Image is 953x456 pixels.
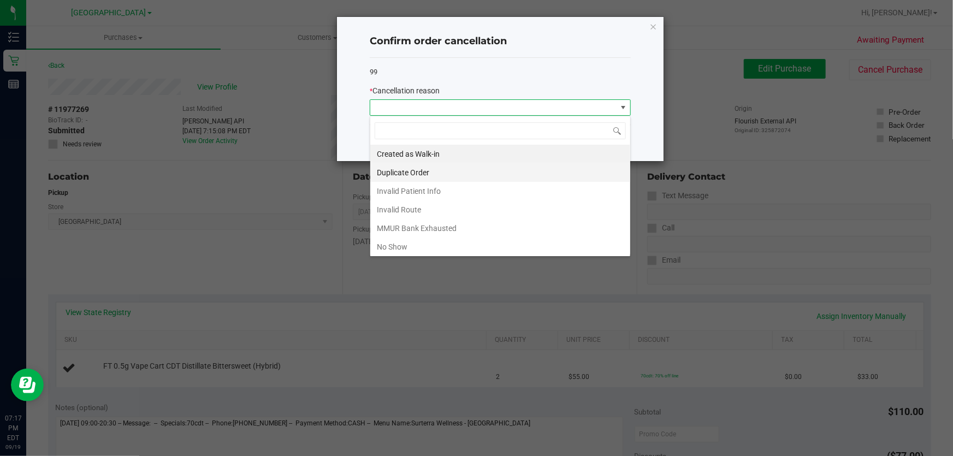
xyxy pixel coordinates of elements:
li: Duplicate Order [370,163,630,182]
li: MMUR Bank Exhausted [370,219,630,238]
iframe: Resource center [11,369,44,401]
li: Invalid Patient Info [370,182,630,200]
li: No Show [370,238,630,256]
li: Invalid Route [370,200,630,219]
span: Cancellation reason [372,86,440,95]
span: 99 [370,68,377,76]
button: Close [649,20,657,33]
li: Created as Walk-in [370,145,630,163]
h4: Confirm order cancellation [370,34,631,49]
